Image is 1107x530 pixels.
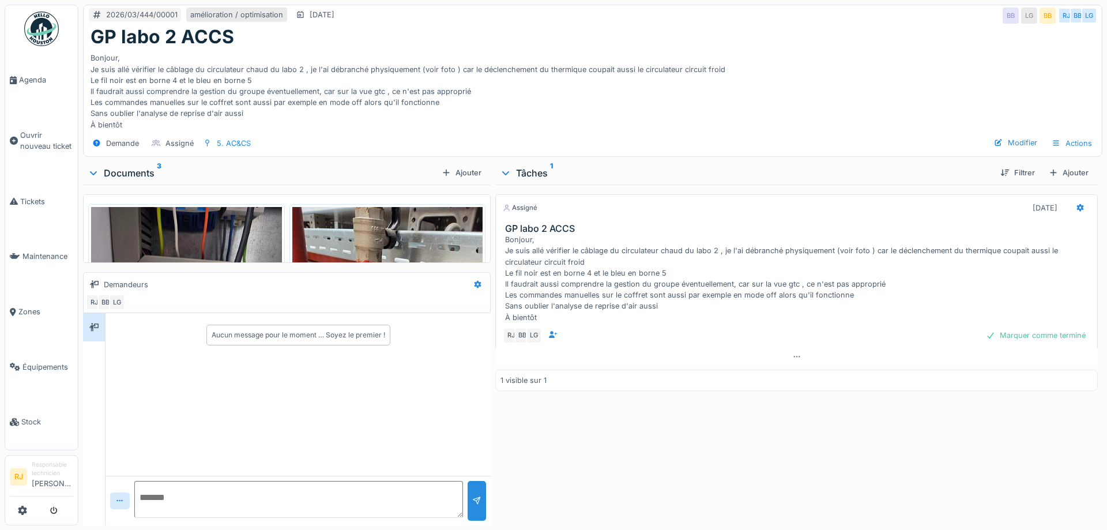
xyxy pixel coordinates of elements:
[505,234,1093,323] div: Bonjour, Je suis allé vérifier le câblage du circulateur chaud du labo 2 , je l'ai débranché phys...
[989,135,1042,151] div: Modifier
[1046,135,1097,152] div: Actions
[22,251,73,262] span: Maintenance
[190,9,283,20] div: amélioration / optimisation
[514,328,530,344] div: BB
[20,130,73,152] span: Ouvrir nouveau ticket
[437,165,486,181] div: Ajouter
[91,48,1095,130] div: Bonjour, Je suis allé vérifier le câblage du circulateur chaud du labo 2 , je l'ai débranché phys...
[503,328,519,344] div: RJ
[32,460,73,494] li: [PERSON_NAME]
[10,468,27,486] li: RJ
[19,74,73,85] span: Agenda
[5,229,78,284] a: Maintenance
[91,26,234,48] h1: GP labo 2 ACCS
[5,394,78,450] a: Stock
[500,166,991,180] div: Tâches
[310,9,334,20] div: [DATE]
[503,203,537,213] div: Assigné
[1081,7,1097,24] div: LG
[1003,7,1019,24] div: BB
[24,12,59,46] img: Badge_color-CXgf-gQk.svg
[86,294,102,310] div: RJ
[18,306,73,317] span: Zones
[500,375,547,386] div: 1 visible sur 1
[1044,165,1093,181] div: Ajouter
[1070,7,1086,24] div: BB
[165,138,194,149] div: Assigné
[32,460,73,478] div: Responsable technicien
[1058,7,1074,24] div: RJ
[5,108,78,174] a: Ouvrir nouveau ticket
[20,196,73,207] span: Tickets
[157,166,161,180] sup: 3
[292,207,483,461] img: 6djs4kai1g6shw5jnwsoeyl8zk4d
[505,223,1093,234] h3: GP labo 2 ACCS
[5,284,78,340] a: Zones
[109,294,125,310] div: LG
[1033,202,1057,213] div: [DATE]
[212,330,385,340] div: Aucun message pour le moment … Soyez le premier !
[10,460,73,497] a: RJ Responsable technicien[PERSON_NAME]
[5,174,78,230] a: Tickets
[88,166,437,180] div: Documents
[217,138,251,149] div: 5. AC&CS
[5,340,78,395] a: Équipements
[21,416,73,427] span: Stock
[981,328,1090,343] div: Marquer comme terminé
[526,328,542,344] div: LG
[996,165,1040,181] div: Filtrer
[106,138,139,149] div: Demande
[5,52,78,108] a: Agenda
[91,207,282,461] img: 27zi3l0jvr187rh3uy7br3chz9z5
[97,294,114,310] div: BB
[104,279,148,290] div: Demandeurs
[1040,7,1056,24] div: BB
[550,166,553,180] sup: 1
[1021,7,1037,24] div: LG
[22,362,73,373] span: Équipements
[106,9,178,20] div: 2026/03/444/00001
